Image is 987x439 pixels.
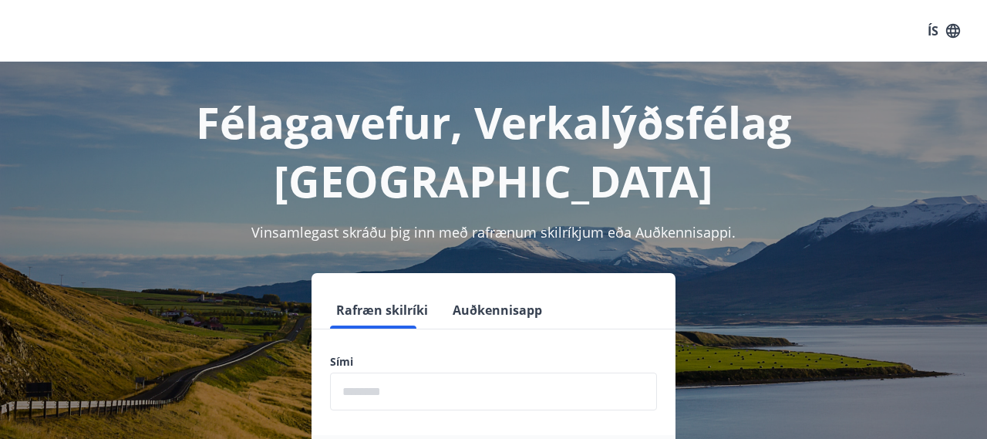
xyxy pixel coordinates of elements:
label: Sími [330,354,657,370]
button: Rafræn skilríki [330,292,434,329]
button: ÍS [919,17,968,45]
h1: Félagavefur, Verkalýðsfélag [GEOGRAPHIC_DATA] [19,93,968,210]
span: Vinsamlegast skráðu þig inn með rafrænum skilríkjum eða Auðkennisappi. [251,223,736,241]
button: Auðkennisapp [446,292,548,329]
